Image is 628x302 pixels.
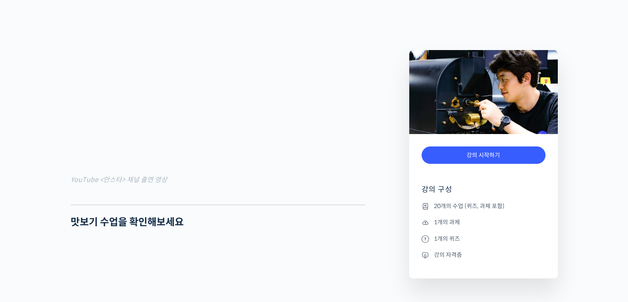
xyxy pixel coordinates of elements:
a: 대화 [55,233,107,254]
a: 강의 시작하기 [422,146,545,164]
iframe: 거의 모든 브랜드의 로스팅 머신을 써보고 느낀 것들 (180 커피 로스터스) [71,5,365,171]
span: 대화 [76,246,85,253]
a: 설정 [107,233,159,254]
span: YouTube <안스타> 채널 출연 영상 [71,175,167,184]
strong: 맛보기 수업을 확인해보세요 [71,216,184,228]
li: 강의 자격증 [422,250,545,260]
h4: 강의 구성 [422,185,545,201]
li: 20개의 수업 (퀴즈, 과제 포함) [422,201,545,211]
a: 홈 [2,233,55,254]
li: 1개의 퀴즈 [422,234,545,244]
span: 홈 [26,246,31,252]
li: 1개의 과제 [422,218,545,228]
span: 설정 [128,246,137,252]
